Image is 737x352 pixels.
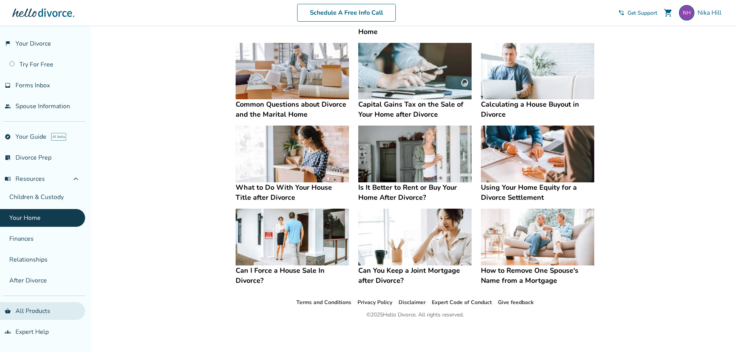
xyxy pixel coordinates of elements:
[698,315,737,352] iframe: Chat Widget
[358,209,472,265] img: Can You Keep a Joint Mortgage after Divorce?
[297,4,396,22] a: Schedule A Free Info Call
[481,43,594,100] img: Calculating a House Buyout in Divorce
[481,43,594,120] a: Calculating a House Buyout in DivorceCalculating a House Buyout in Divorce
[5,134,11,140] span: explore
[481,182,594,202] h4: Using Your Home Equity for a Divorce Settlement
[296,299,351,306] a: Terms and Conditions
[398,298,426,307] li: Disclaimer
[481,265,594,286] h4: How to Remove One Spouse's Name from a Mortgage
[481,209,594,286] a: How to Remove One Spouse's Name from a MortgageHow to Remove One Spouse's Name from a Mortgage
[628,9,657,17] span: Get Support
[236,99,349,119] h4: Common Questions about Divorce and the Marital Home
[71,174,80,184] span: expand_less
[236,43,349,120] a: Common Questions about Divorce and the Marital HomeCommon Questions about Divorce and the Marital...
[358,99,472,119] h4: Capital Gains Tax on the Sale of Your Home after Divorce
[498,298,534,307] li: Give feedback
[366,310,464,320] div: © 2025 Hello Divorce. All rights reserved.
[5,82,11,88] span: inbox
[236,182,349,202] h4: What to Do With Your House Title after Divorce
[481,209,594,265] img: How to Remove One Spouse's Name from a Mortgage
[5,308,11,314] span: shopping_basket
[481,126,594,182] img: Using Your Home Equity for a Divorce Settlement
[236,43,349,100] img: Common Questions about Divorce and the Marital Home
[481,126,594,202] a: Using Your Home Equity for a Divorce SettlementUsing Your Home Equity for a Divorce Settlement
[358,43,472,100] img: Capital Gains Tax on the Sale of Your Home after Divorce
[358,209,472,286] a: Can You Keep a Joint Mortgage after Divorce?Can You Keep a Joint Mortgage after Divorce?
[679,5,694,20] img: nika3hill@gmail.com
[5,329,11,335] span: groups
[358,43,472,120] a: Capital Gains Tax on the Sale of Your Home after DivorceCapital Gains Tax on the Sale of Your Hom...
[698,9,725,17] span: Nika Hill
[5,176,11,182] span: menu_book
[663,8,673,17] span: shopping_cart
[51,133,66,141] span: AI beta
[236,126,349,202] a: What to Do With Your House Title after DivorceWhat to Do With Your House Title after Divorce
[358,126,472,182] img: Is It Better to Rent or Buy Your Home After Divorce?
[358,126,472,202] a: Is It Better to Rent or Buy Your Home After Divorce?Is It Better to Rent or Buy Your Home After D...
[618,10,624,16] span: phone_in_talk
[358,182,472,202] h4: Is It Better to Rent or Buy Your Home After Divorce?
[236,126,349,182] img: What to Do With Your House Title after Divorce
[236,265,349,286] h4: Can I Force a House Sale In Divorce?
[15,81,50,90] span: Forms Inbox
[618,9,657,17] a: phone_in_talkGet Support
[481,99,594,119] h4: Calculating a House Buyout in Divorce
[5,41,11,47] span: flag_2
[5,103,11,109] span: people
[5,175,45,183] span: Resources
[358,265,472,286] h4: Can You Keep a Joint Mortgage after Divorce?
[357,299,392,306] a: Privacy Policy
[236,209,349,265] img: Can I Force a House Sale In Divorce?
[236,209,349,286] a: Can I Force a House Sale In Divorce?Can I Force a House Sale In Divorce?
[5,155,11,161] span: list_alt_check
[432,299,492,306] a: Expert Code of Conduct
